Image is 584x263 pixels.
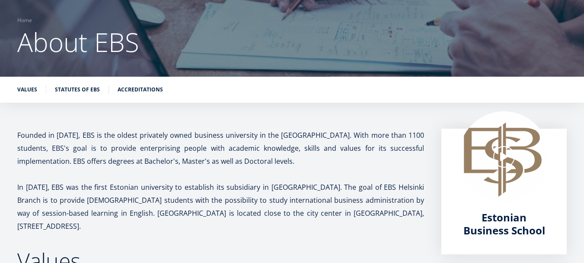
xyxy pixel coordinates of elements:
p: In [DATE], EBS was the first Estonian university to establish its subsidiary in [GEOGRAPHIC_DATA]... [17,181,424,233]
a: Accreditations [118,85,163,94]
span: Estonian Business School [463,210,545,237]
a: Home [17,16,32,25]
a: Values [17,85,37,94]
a: Statutes of EBS [55,85,100,94]
p: Founded in [DATE], EBS is the oldest privately owned business university in the [GEOGRAPHIC_DATA]... [17,129,424,168]
span: About EBS [17,24,139,60]
a: Estonian Business School [459,211,549,237]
